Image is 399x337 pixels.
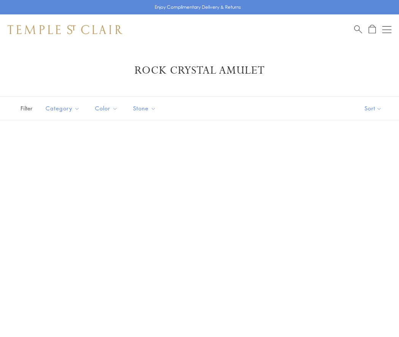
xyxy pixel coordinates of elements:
[42,104,85,113] span: Category
[91,104,123,113] span: Color
[155,3,241,11] p: Enjoy Complimentary Delivery & Returns
[129,104,162,113] span: Stone
[8,25,122,34] img: Temple St. Clair
[19,64,380,77] h1: Rock Crystal Amulet
[354,25,362,34] a: Search
[369,25,376,34] a: Open Shopping Bag
[40,100,85,117] button: Category
[127,100,162,117] button: Stone
[89,100,123,117] button: Color
[382,25,391,34] button: Open navigation
[347,97,399,120] button: Show sort by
